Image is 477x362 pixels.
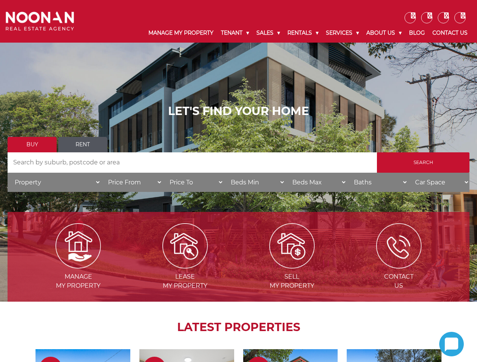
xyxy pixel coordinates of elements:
[26,242,131,289] a: Managemy Property
[26,321,451,334] h2: LATEST PROPERTIES
[284,23,322,43] a: Rentals
[346,272,451,290] span: Contact Us
[363,23,405,43] a: About Us
[346,242,451,289] a: ContactUs
[58,137,107,152] a: Rent
[429,23,471,43] a: Contact Us
[405,23,429,43] a: Blog
[8,137,57,152] a: Buy
[133,242,238,289] a: Leasemy Property
[253,23,284,43] a: Sales
[322,23,363,43] a: Services
[8,104,469,118] h1: LET'S FIND YOUR HOME
[376,223,421,268] img: ICONS
[26,272,131,290] span: Manage my Property
[6,12,74,31] img: Noonan Real Estate Agency
[269,223,315,268] img: Sell my property
[145,23,217,43] a: Manage My Property
[162,223,208,268] img: Lease my property
[239,242,345,289] a: Sellmy Property
[377,152,469,173] input: Search
[56,223,101,268] img: Manage my Property
[8,152,377,173] input: Search by suburb, postcode or area
[133,272,238,290] span: Lease my Property
[239,272,345,290] span: Sell my Property
[217,23,253,43] a: Tenant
